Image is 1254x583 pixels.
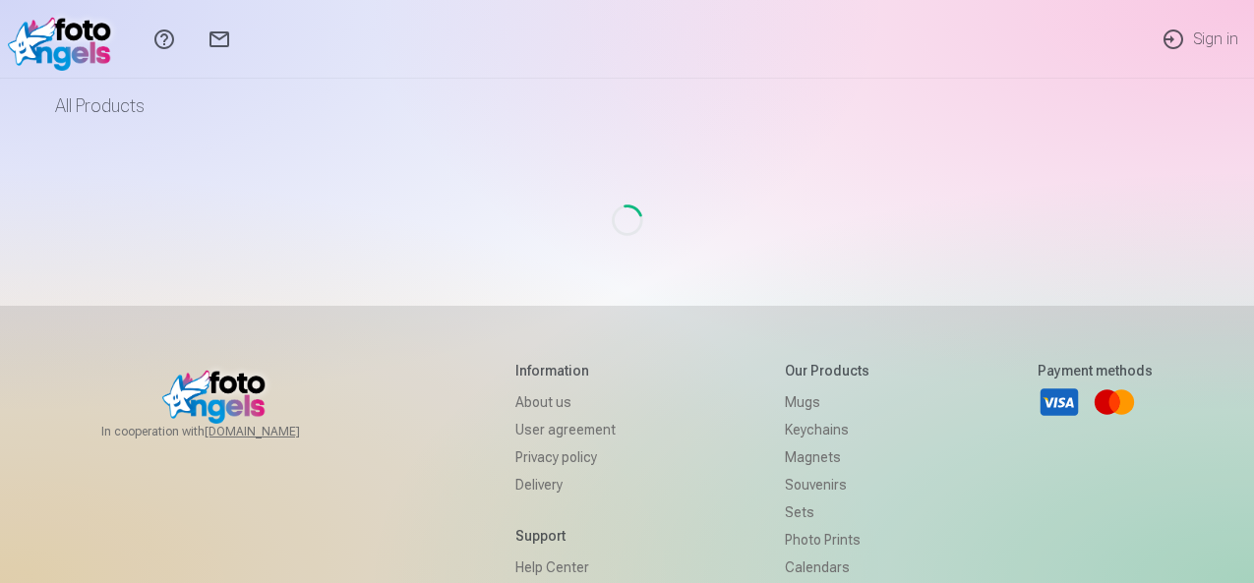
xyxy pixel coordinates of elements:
[515,443,616,471] a: Privacy policy
[515,471,616,498] a: Delivery
[1093,380,1136,424] a: Mastercard
[1038,361,1153,380] h5: Payment methods
[785,361,869,380] h5: Our products
[785,443,869,471] a: Magnets
[101,424,347,439] span: In cooperation with
[515,554,616,581] a: Help Center
[785,416,869,443] a: Keychains
[785,471,869,498] a: Souvenirs
[785,498,869,526] a: Sets
[205,424,347,439] a: [DOMAIN_NAME]
[785,526,869,554] a: Photo prints
[515,388,616,416] a: About us
[515,416,616,443] a: User agreement
[1038,380,1081,424] a: Visa
[515,526,616,546] h5: Support
[785,388,869,416] a: Mugs
[8,8,121,71] img: /v1
[515,361,616,380] h5: Information
[785,554,869,581] a: Calendars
